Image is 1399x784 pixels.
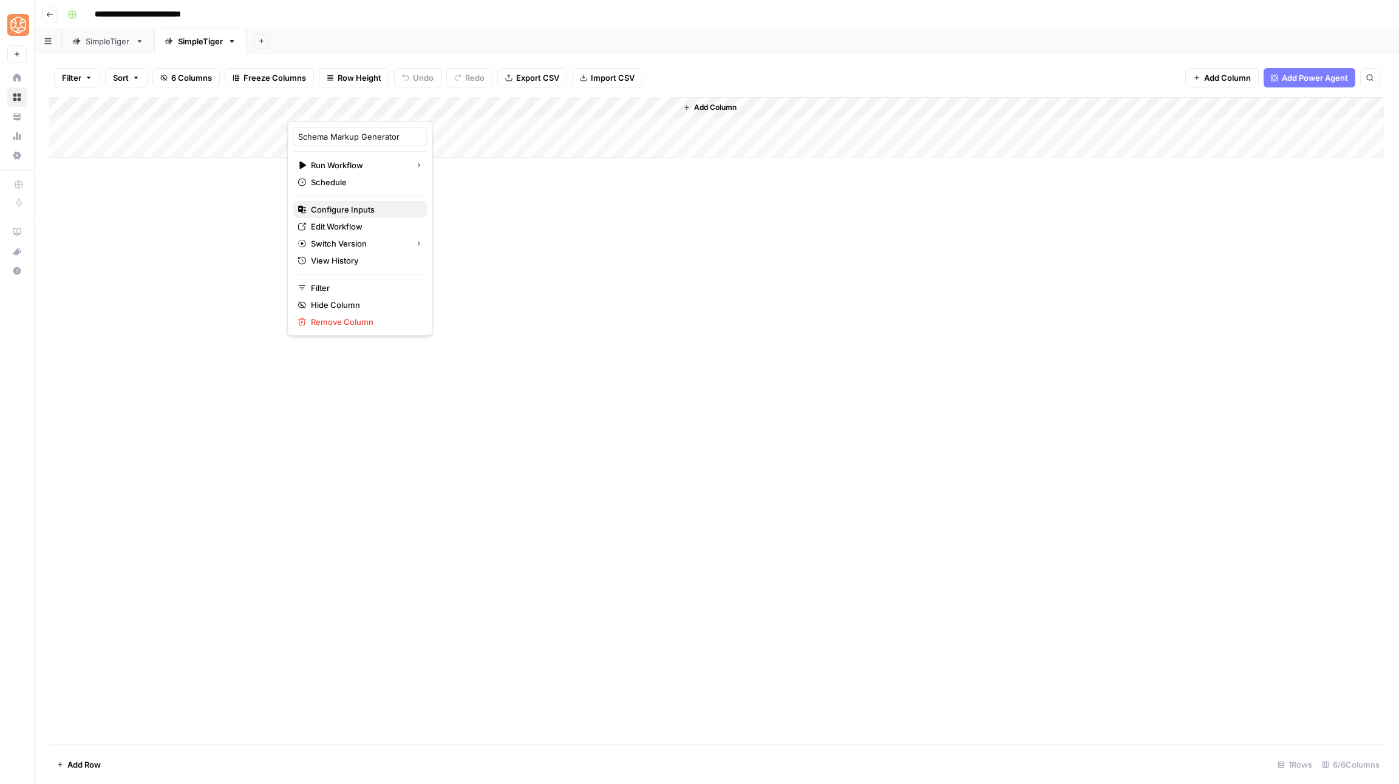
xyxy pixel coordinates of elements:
button: Help + Support [7,261,27,281]
a: Your Data [7,107,27,126]
button: Row Height [319,68,389,87]
img: SimpleTiger Logo [7,14,29,36]
span: Add Column [694,102,737,113]
a: Settings [7,146,27,165]
span: Hide Column [311,299,417,311]
button: Sort [105,68,148,87]
span: Add Power Agent [1282,72,1348,84]
button: Add Column [1185,68,1259,87]
div: 1 Rows [1273,755,1317,774]
button: 6 Columns [152,68,220,87]
span: 6 Columns [171,72,212,84]
span: Freeze Columns [243,72,306,84]
span: Add Column [1204,72,1251,84]
span: Sort [113,72,129,84]
a: Browse [7,87,27,107]
button: Add Column [678,100,741,115]
span: Run Workflow [311,159,405,171]
button: Filter [54,68,100,87]
a: Home [7,68,27,87]
span: Undo [413,72,434,84]
span: Configure Inputs [311,203,417,216]
span: Remove Column [311,316,417,328]
div: SimpleTiger [178,35,223,47]
button: What's new? [7,242,27,261]
span: Switch Version [311,237,405,250]
span: Import CSV [591,72,635,84]
a: SimpleTiger [62,29,154,53]
div: SimpleTiger [86,35,131,47]
button: Redo [446,68,492,87]
div: 6/6 Columns [1317,755,1384,774]
span: View History [311,254,417,267]
span: Add Row [67,758,101,771]
a: Usage [7,126,27,146]
span: Schedule [311,176,417,188]
button: Freeze Columns [225,68,314,87]
div: What's new? [8,242,26,261]
button: Add Row [49,755,108,774]
button: Undo [394,68,441,87]
a: SimpleTiger [154,29,247,53]
span: Edit Workflow [311,220,417,233]
span: Export CSV [516,72,559,84]
span: Row Height [338,72,381,84]
button: Workspace: SimpleTiger [7,10,27,40]
a: AirOps Academy [7,222,27,242]
span: Filter [62,72,81,84]
span: Redo [465,72,485,84]
button: Import CSV [572,68,642,87]
span: Filter [311,282,417,294]
button: Export CSV [497,68,567,87]
button: Add Power Agent [1264,68,1355,87]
